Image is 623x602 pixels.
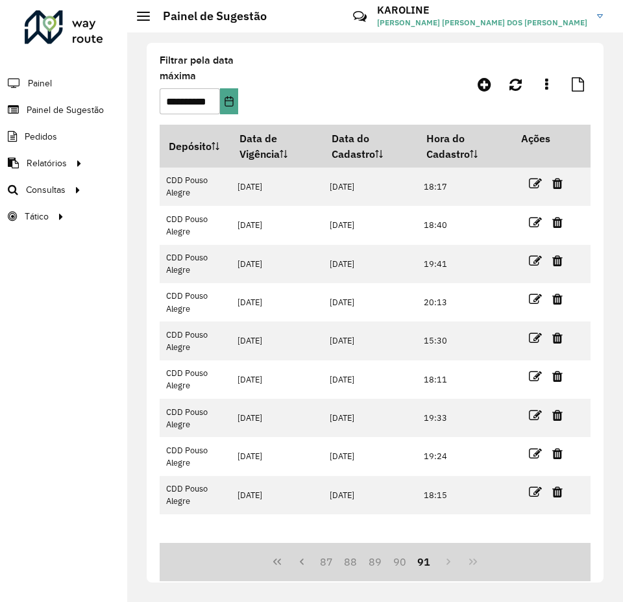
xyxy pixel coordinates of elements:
th: Depósito [160,125,231,168]
button: 87 [314,549,339,574]
th: Hora do Cadastro [417,125,513,168]
td: 19:24 [417,437,513,475]
td: [DATE] [323,283,417,321]
td: 18:11 [417,360,513,399]
button: First Page [265,549,289,574]
button: Choose Date [220,88,238,114]
a: Contato Rápido [346,3,374,31]
td: [DATE] [323,360,417,399]
span: Consultas [26,183,66,197]
span: Pedidos [25,130,57,144]
td: [DATE] [231,399,323,437]
td: [DATE] [231,437,323,475]
a: Excluir [552,445,563,462]
label: Filtrar pela data máxima [160,53,238,84]
button: 90 [387,549,412,574]
td: 18:17 [417,168,513,206]
td: CDD Pouso Alegre [160,245,231,283]
td: CDD Pouso Alegre [160,321,231,360]
td: [DATE] [231,245,323,283]
a: Excluir [552,329,563,347]
button: 89 [363,549,387,574]
th: Ações [512,125,590,152]
td: [DATE] [231,168,323,206]
span: Painel de Sugestão [27,103,104,117]
a: Editar [529,214,542,231]
td: 20:13 [417,283,513,321]
span: Tático [25,210,49,223]
a: Excluir [552,290,563,308]
th: Data do Cadastro [323,125,417,168]
a: Excluir [552,483,563,501]
td: [DATE] [231,476,323,514]
span: Painel [28,77,52,90]
td: CDD Pouso Alegre [160,360,231,399]
td: 19:33 [417,399,513,437]
td: 15:30 [417,321,513,360]
td: [DATE] [323,399,417,437]
a: Excluir [552,214,563,231]
a: Excluir [552,175,563,192]
button: Previous Page [289,549,314,574]
a: Editar [529,290,542,308]
td: CDD Pouso Alegre [160,437,231,475]
a: Editar [529,368,542,385]
td: 18:15 [417,476,513,514]
a: Editar [529,483,542,501]
th: Data de Vigência [231,125,323,168]
td: [DATE] [323,321,417,360]
a: Editar [529,407,542,424]
td: 18:40 [417,206,513,244]
td: CDD Pouso Alegre [160,168,231,206]
td: CDD Pouso Alegre [160,283,231,321]
td: [DATE] [323,245,417,283]
button: 91 [412,549,437,574]
h3: KAROLINE [377,4,587,16]
a: Editar [529,329,542,347]
td: [DATE] [323,476,417,514]
a: Excluir [552,252,563,270]
a: Editar [529,175,542,192]
button: 88 [338,549,363,574]
span: Relatórios [27,157,67,170]
td: [DATE] [231,360,323,399]
td: [DATE] [323,206,417,244]
span: [PERSON_NAME] [PERSON_NAME] DOS [PERSON_NAME] [377,17,587,29]
td: CDD Pouso Alegre [160,206,231,244]
td: [DATE] [323,437,417,475]
a: Excluir [552,368,563,385]
td: [DATE] [231,283,323,321]
td: 19:41 [417,245,513,283]
td: CDD Pouso Alegre [160,476,231,514]
a: Excluir [552,407,563,424]
h2: Painel de Sugestão [150,9,267,23]
td: CDD Pouso Alegre [160,399,231,437]
a: Editar [529,252,542,270]
a: Editar [529,445,542,462]
td: [DATE] [231,206,323,244]
td: [DATE] [231,321,323,360]
td: [DATE] [323,168,417,206]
